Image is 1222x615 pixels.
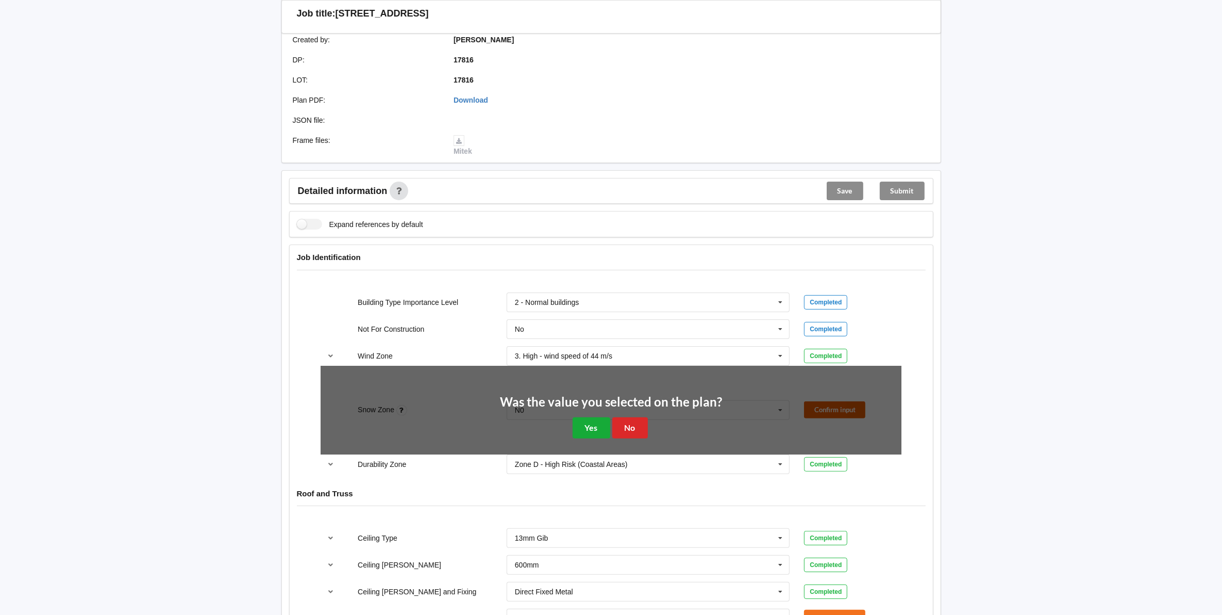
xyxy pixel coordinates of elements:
[358,588,476,596] label: Ceiling [PERSON_NAME] and Fixing
[454,76,474,84] b: 17816
[804,457,847,472] div: Completed
[321,529,341,547] button: reference-toggle
[297,252,926,262] h4: Job Identification
[515,326,524,333] div: No
[358,534,397,542] label: Ceiling Type
[454,56,474,64] b: 17816
[515,535,548,542] div: 13mm Gib
[454,36,514,44] b: [PERSON_NAME]
[573,417,610,439] button: Yes
[804,585,847,599] div: Completed
[286,75,447,85] div: LOT :
[286,135,447,157] div: Frame files :
[515,461,628,468] div: Zone D - High Risk (Coastal Areas)
[336,8,429,20] h3: [STREET_ADDRESS]
[612,417,648,439] button: No
[454,136,472,156] a: Mitek
[500,394,722,410] h2: Was the value you selected on the plan?
[515,561,539,569] div: 600mm
[454,96,488,104] a: Download
[804,295,847,310] div: Completed
[297,8,336,20] h3: Job title:
[286,95,447,105] div: Plan PDF :
[297,219,423,230] label: Expand references by default
[321,347,341,365] button: reference-toggle
[804,349,847,363] div: Completed
[358,325,424,333] label: Not For Construction
[358,460,406,468] label: Durability Zone
[804,531,847,545] div: Completed
[321,582,341,601] button: reference-toggle
[804,558,847,572] div: Completed
[297,489,926,498] h4: Roof and Truss
[515,588,573,595] div: Direct Fixed Metal
[358,298,458,306] label: Building Type Importance Level
[358,561,441,569] label: Ceiling [PERSON_NAME]
[298,186,388,196] span: Detailed information
[358,352,393,360] label: Wind Zone
[286,35,447,45] div: Created by :
[321,455,341,474] button: reference-toggle
[286,55,447,65] div: DP :
[286,115,447,125] div: JSON file :
[515,352,612,360] div: 3. High - wind speed of 44 m/s
[515,299,579,306] div: 2 - Normal buildings
[321,556,341,574] button: reference-toggle
[804,322,847,336] div: Completed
